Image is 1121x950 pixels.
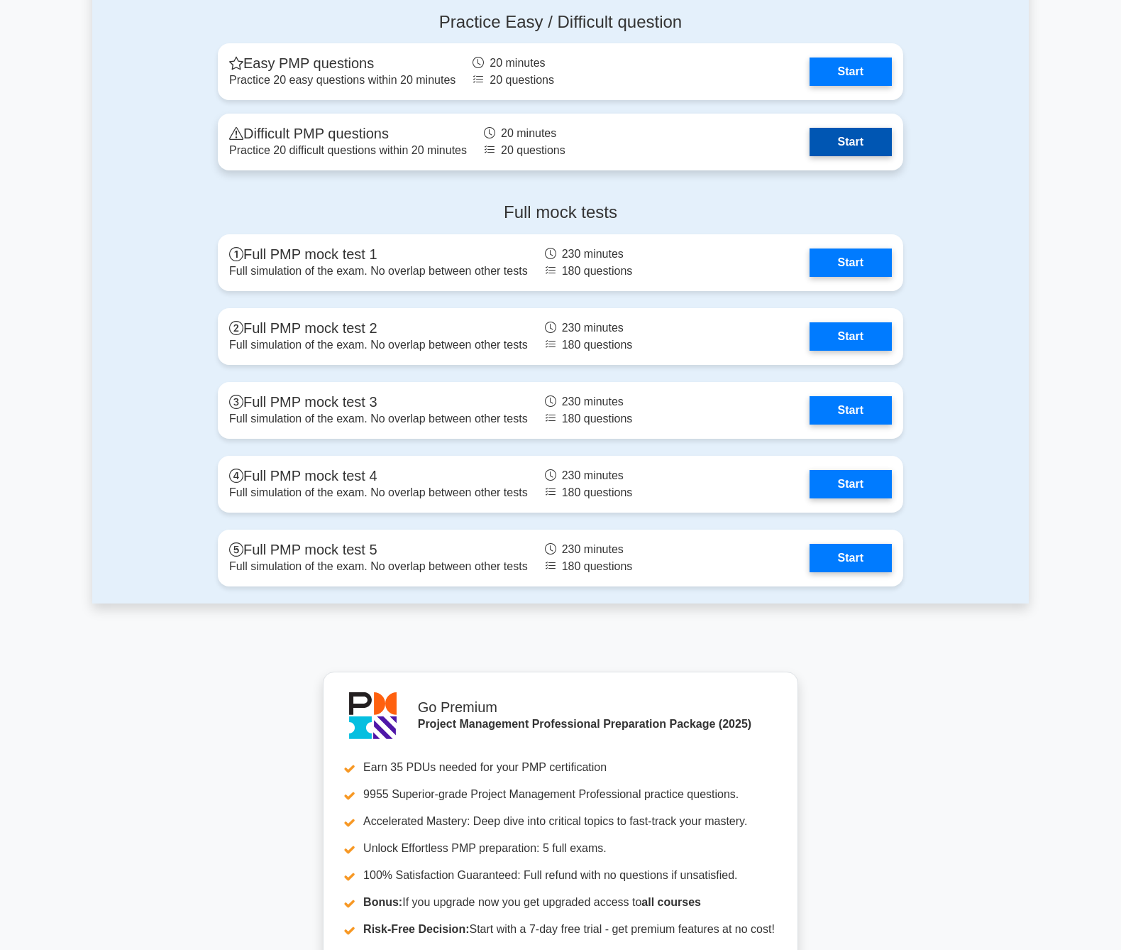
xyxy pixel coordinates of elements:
a: Start [810,58,892,86]
a: Start [810,544,892,572]
a: Start [810,128,892,156]
h4: Full mock tests [218,202,903,223]
a: Start [810,322,892,351]
h4: Practice Easy / Difficult question [218,12,903,33]
a: Start [810,249,892,277]
a: Start [810,470,892,498]
a: Start [810,396,892,425]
